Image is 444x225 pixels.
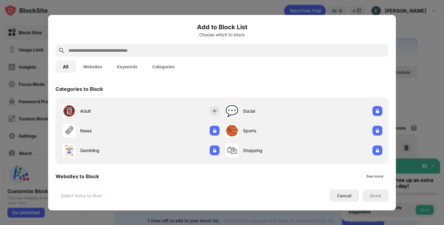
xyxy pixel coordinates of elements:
div: Select Items to Start [61,192,102,199]
button: All [55,60,76,73]
div: Cancel [337,193,351,198]
div: 🃏 [63,144,76,157]
div: Choose which to block [55,32,388,37]
button: Websites [76,60,109,73]
button: Keywords [109,60,145,73]
button: Categories [145,60,182,73]
div: Gambling [80,147,141,154]
div: 🛍 [227,144,237,157]
h6: Add to Block List [55,22,388,31]
div: Done [370,193,381,198]
div: 🏀 [225,124,238,137]
div: Adult [80,108,141,114]
div: News [80,127,141,134]
div: 💬 [225,105,238,117]
div: See more [366,173,383,179]
img: search.svg [58,47,65,54]
div: 🗞 [64,124,74,137]
div: Categories to Block [55,86,103,92]
div: 🔞 [63,105,76,117]
div: Social [243,108,303,114]
div: Shopping [243,147,303,154]
div: Sports [243,127,303,134]
div: Websites to Block [55,173,99,179]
